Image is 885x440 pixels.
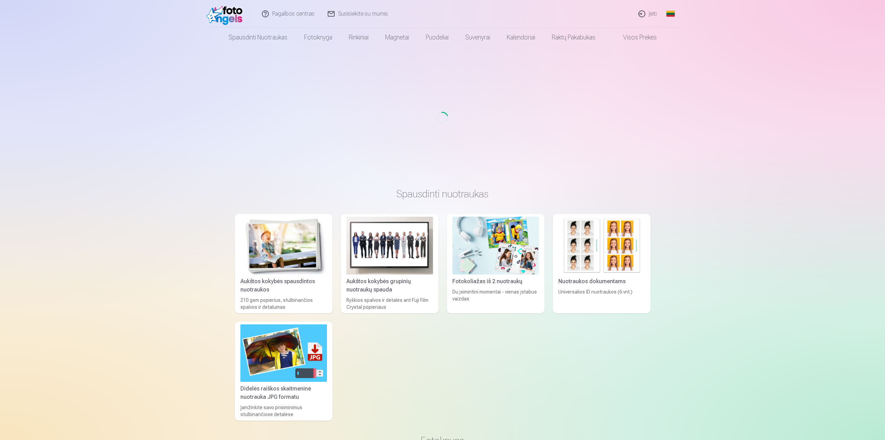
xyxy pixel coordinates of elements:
img: Didelės raiškos skaitmeninė nuotrauka JPG formatu [240,324,327,382]
img: Fotokoliažas iš 2 nuotraukų [452,217,539,275]
div: Įamžinkite savo prisiminimus stulbinančiose detalėse [238,404,330,418]
a: Didelės raiškos skaitmeninė nuotrauka JPG formatuDidelės raiškos skaitmeninė nuotrauka JPG format... [235,322,333,421]
a: Visos prekės [604,28,665,47]
a: Kalendoriai [498,28,543,47]
a: Puodeliai [417,28,457,47]
a: Suvenyrai [457,28,498,47]
a: Raktų pakabukas [543,28,604,47]
a: Magnetai [377,28,417,47]
a: Rinkiniai [340,28,377,47]
div: Aukštos kokybės grupinių nuotraukų spauda [344,277,436,294]
img: Nuotraukos dokumentams [558,217,645,275]
div: Ryškios spalvos ir detalės ant Fuji Film Crystal popieriaus [344,297,436,311]
div: Aukštos kokybės spausdintos nuotraukos [238,277,330,294]
img: Aukštos kokybės grupinių nuotraukų spauda [346,217,433,275]
div: Fotokoliažas iš 2 nuotraukų [450,277,542,286]
div: Universalios ID nuotraukos (6 vnt.) [556,288,648,311]
a: Aukštos kokybės grupinių nuotraukų spaudaAukštos kokybės grupinių nuotraukų spaudaRyškios spalvos... [341,214,439,313]
a: Fotokoliažas iš 2 nuotraukųFotokoliažas iš 2 nuotraukųDu įsimintini momentai - vienas įstabus vai... [447,214,545,313]
a: Aukštos kokybės spausdintos nuotraukos Aukštos kokybės spausdintos nuotraukos210 gsm popierius, s... [235,214,333,313]
div: Du įsimintini momentai - vienas įstabus vaizdas [450,288,542,311]
h3: Spausdinti nuotraukas [240,188,645,200]
div: 210 gsm popierius, stulbinančios spalvos ir detalumas [238,297,330,311]
a: Spausdinti nuotraukas [220,28,296,47]
a: Fotoknyga [296,28,340,47]
div: Didelės raiškos skaitmeninė nuotrauka JPG formatu [238,385,330,401]
div: Nuotraukos dokumentams [556,277,648,286]
img: Aukštos kokybės spausdintos nuotraukos [240,217,327,275]
a: Nuotraukos dokumentamsNuotraukos dokumentamsUniversalios ID nuotraukos (6 vnt.) [553,214,651,313]
img: /fa2 [206,3,246,25]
